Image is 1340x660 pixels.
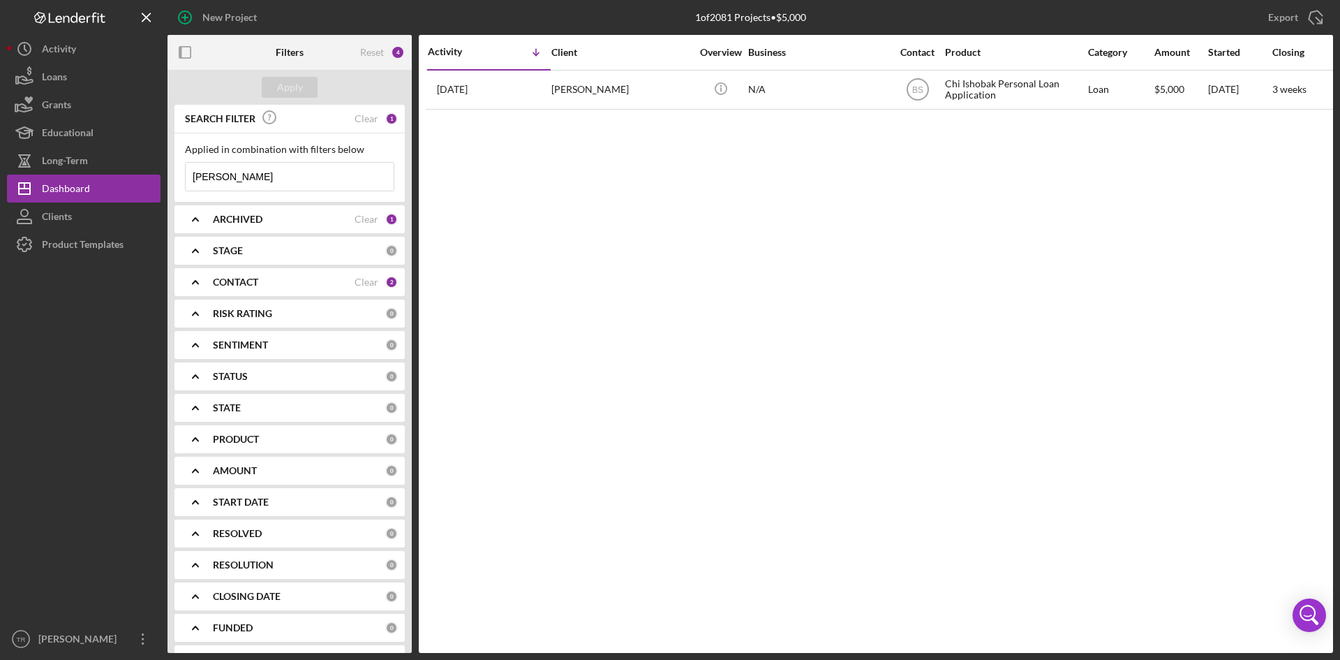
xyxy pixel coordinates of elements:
div: Activity [42,35,76,66]
div: Client [551,47,691,58]
button: Clients [7,203,161,230]
div: Clear [355,214,378,225]
div: 0 [385,307,398,320]
div: Dashboard [42,175,90,206]
div: Export [1268,3,1298,31]
button: Loans [7,63,161,91]
div: Grants [42,91,71,122]
div: 0 [385,402,398,414]
button: Export [1254,3,1333,31]
div: Open Intercom Messenger [1293,599,1326,632]
div: Product Templates [42,230,124,262]
b: SEARCH FILTER [185,113,255,124]
div: 1 [385,112,398,125]
div: Chi Ishobak Personal Loan Application [945,71,1085,108]
div: [DATE] [1208,71,1271,108]
div: $5,000 [1154,71,1207,108]
div: Educational [42,119,94,150]
div: [PERSON_NAME] [35,625,126,657]
div: 0 [385,622,398,634]
b: AMOUNT [213,465,257,476]
b: CONTACT [213,277,258,288]
div: 0 [385,464,398,477]
button: Apply [262,77,318,98]
div: 4 [391,45,405,59]
div: 0 [385,590,398,603]
div: Apply [277,77,303,98]
b: SENTIMENT [213,339,268,351]
div: [PERSON_NAME] [551,71,691,108]
text: TR [17,636,26,643]
b: START DATE [213,497,269,508]
div: 0 [385,244,398,257]
div: 0 [385,339,398,351]
b: Filters [276,47,304,58]
button: Dashboard [7,175,161,203]
div: Started [1208,47,1271,58]
b: RESOLUTION [213,559,274,571]
div: Loan [1088,71,1153,108]
div: 0 [385,559,398,571]
button: Grants [7,91,161,119]
b: PRODUCT [213,434,259,445]
div: Activity [428,46,489,57]
button: Activity [7,35,161,63]
div: 1 of 2081 Projects • $5,000 [695,12,806,23]
div: Clear [355,277,378,288]
b: STATE [213,402,241,413]
button: Educational [7,119,161,147]
button: TR[PERSON_NAME] [7,625,161,653]
div: New Project [202,3,257,31]
b: RISK RATING [213,308,272,319]
div: 0 [385,370,398,383]
time: 2025-08-12 19:47 [437,84,468,95]
text: BS [911,85,923,95]
div: Long-Term [42,147,88,178]
b: STAGE [213,245,243,256]
div: Reset [360,47,384,58]
b: ARCHIVED [213,214,262,225]
div: Loans [42,63,67,94]
div: Overview [694,47,747,58]
button: Long-Term [7,147,161,175]
time: 3 weeks [1272,83,1306,95]
button: New Project [167,3,271,31]
div: N/A [748,71,888,108]
b: CLOSING DATE [213,591,281,602]
div: 2 [385,276,398,288]
div: Product [945,47,1085,58]
div: Clients [42,203,72,234]
div: Business [748,47,888,58]
div: 1 [385,213,398,226]
div: Clear [355,113,378,124]
div: Amount [1154,47,1207,58]
div: 0 [385,433,398,446]
b: RESOLVED [213,528,262,539]
div: Category [1088,47,1153,58]
b: FUNDED [213,622,253,633]
div: Applied in combination with filters below [185,144,394,155]
div: 0 [385,527,398,540]
button: Product Templates [7,230,161,258]
div: Contact [891,47,944,58]
div: 0 [385,496,398,508]
b: STATUS [213,371,248,382]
